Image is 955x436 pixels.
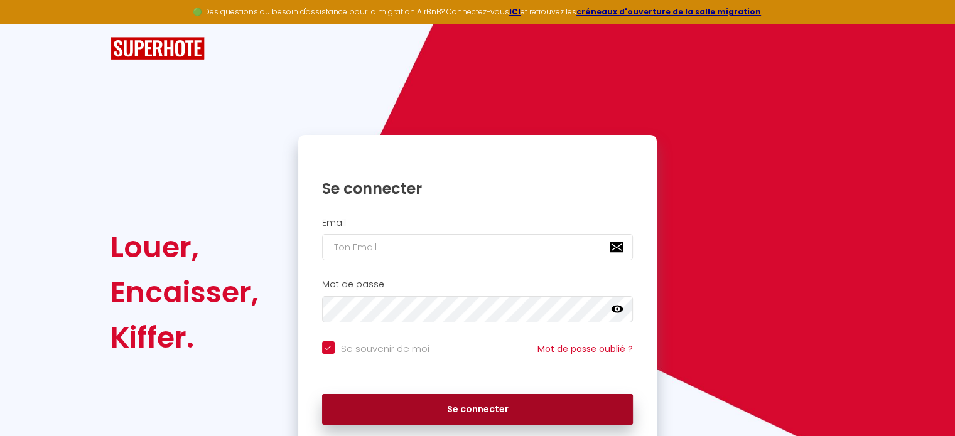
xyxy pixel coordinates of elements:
img: SuperHote logo [111,37,205,60]
a: Mot de passe oublié ? [537,343,633,355]
div: Encaisser, [111,270,259,315]
h2: Email [322,218,634,228]
div: Kiffer. [111,315,259,360]
input: Ton Email [322,234,634,260]
div: Louer, [111,225,259,270]
a: créneaux d'ouverture de la salle migration [576,6,761,17]
a: ICI [509,6,521,17]
h1: Se connecter [322,179,634,198]
button: Se connecter [322,394,634,425]
h2: Mot de passe [322,279,634,290]
button: Ouvrir le widget de chat LiveChat [10,5,48,43]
